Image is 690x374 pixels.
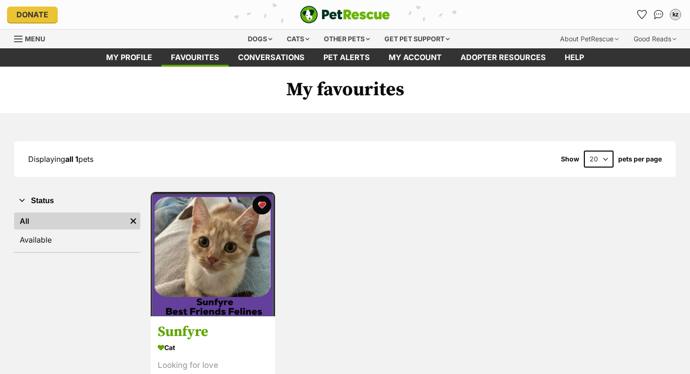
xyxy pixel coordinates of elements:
[451,48,555,67] a: Adopter resources
[161,48,229,67] a: Favourites
[14,195,140,207] button: Status
[14,213,126,229] a: All
[555,48,593,67] a: Help
[229,48,314,67] a: conversations
[280,30,316,48] div: Cats
[14,211,140,252] div: Status
[241,30,279,48] div: Dogs
[158,323,268,341] h3: Sunfyre
[314,48,379,67] a: Pet alerts
[618,155,662,163] label: pets per page
[668,7,683,22] button: My account
[378,30,456,48] div: Get pet support
[671,10,680,19] div: kz
[28,154,93,164] span: Displaying pets
[634,7,683,22] ul: Account quick links
[25,35,45,43] span: Menu
[14,231,140,248] a: Available
[126,213,140,229] a: Remove filter
[7,7,58,23] a: Donate
[14,30,52,46] a: Menu
[317,30,376,48] div: Other pets
[627,30,683,48] div: Good Reads
[253,196,271,214] button: favourite
[300,6,390,23] a: PetRescue
[379,48,451,67] a: My account
[561,155,579,163] span: Show
[553,30,625,48] div: About PetRescue
[634,7,649,22] a: Favourites
[654,10,664,19] img: chat-41dd97257d64d25036548639549fe6c8038ab92f7586957e7f3b1b290dea8141.svg
[151,192,275,316] img: Sunfyre
[65,154,78,164] strong: all 1
[158,359,268,372] div: Looking for love
[97,48,161,67] a: My profile
[158,341,268,355] div: Cat
[300,6,390,23] img: logo-e224e6f780fb5917bec1dbf3a21bbac754714ae5b6737aabdf751b685950b380.svg
[651,7,666,22] a: Conversations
